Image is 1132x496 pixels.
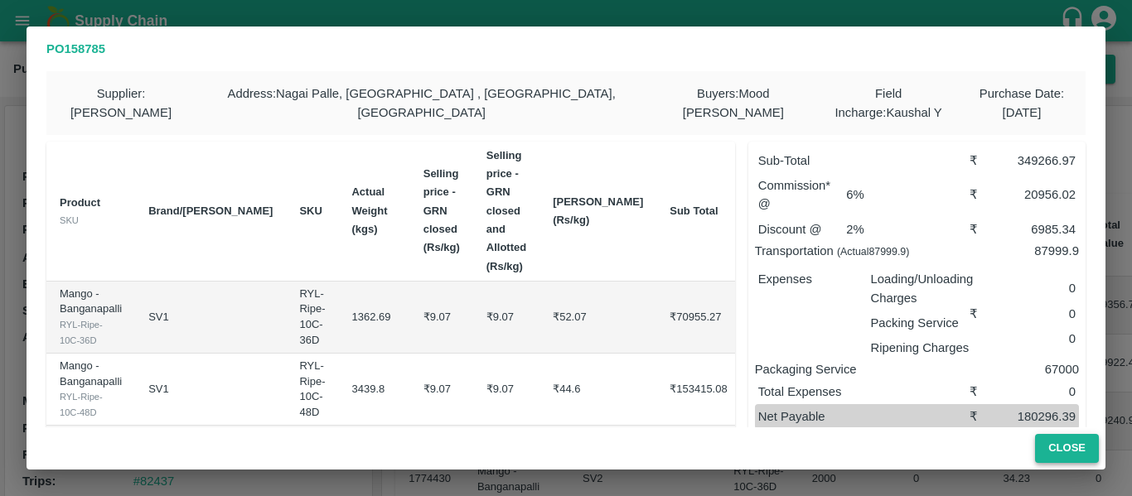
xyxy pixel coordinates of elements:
[135,354,286,426] td: SV1
[870,339,970,357] p: Ripening Charges
[46,42,105,55] b: PO 158785
[819,71,958,135] div: Field Incharge : Kaushal Y
[410,282,473,354] td: ₹9.07
[1035,434,1099,463] button: Close
[758,270,858,288] p: Expenses
[473,354,539,426] td: ₹9.07
[60,196,100,209] b: Product
[286,354,338,426] td: RYL-Ripe-10C-48D
[870,270,970,307] p: Loading/Unloading Charges
[758,383,970,401] p: Total Expenses
[996,152,1076,170] div: 349266.97
[656,282,740,354] td: ₹70955.27
[473,282,539,354] td: ₹9.07
[989,272,1076,297] div: 0
[758,407,970,426] p: Net Payable
[846,220,917,238] p: 2 %
[989,298,1076,323] div: 0
[423,167,460,253] b: Selling price - GRN closed (Rs/kg)
[539,282,656,354] td: ₹52.07
[286,282,338,354] td: RYL-Ripe-10C-36D
[60,389,122,420] div: RYL-Ripe-10C-48D
[410,354,473,426] td: ₹9.07
[299,205,322,217] b: SKU
[970,407,996,426] div: ₹
[758,176,846,214] p: Commission* @
[670,205,718,217] b: Sub Total
[148,205,273,217] b: Brand/[PERSON_NAME]
[970,152,996,170] div: ₹
[539,354,656,426] td: ₹44.6
[970,220,996,238] div: ₹
[846,185,934,204] p: 6 %
[196,71,647,135] div: Address : Nagai Palle, [GEOGRAPHIC_DATA] , [GEOGRAPHIC_DATA], [GEOGRAPHIC_DATA]
[996,383,1076,401] div: 0
[135,282,286,354] td: SV1
[553,195,643,226] b: [PERSON_NAME] (Rs/kg)
[60,213,122,228] div: SKU
[46,71,196,135] div: Supplier : [PERSON_NAME]
[870,314,970,332] p: Packing Service
[989,323,1076,348] div: 0
[338,282,409,354] td: 1362.69
[996,220,1076,238] div: 6985.34
[755,242,971,260] p: Transportation
[971,242,1079,260] p: 87999.9
[996,407,1076,426] div: 180296.39
[647,71,819,135] div: Buyers : Mood [PERSON_NAME]
[758,220,846,238] p: Discount @
[971,360,1079,378] p: 67000
[970,383,996,401] div: ₹
[351,185,387,235] b: Actual Weight (kgs)
[656,354,740,426] td: ₹153415.08
[758,152,970,170] p: Sub-Total
[958,71,1086,135] div: Purchase Date : [DATE]
[970,185,996,204] div: ₹
[837,246,909,258] small: (Actual 87999.9 )
[46,282,135,354] td: Mango - Banganapalli
[338,354,409,426] td: 3439.8
[486,149,526,272] b: Selling price - GRN closed and Allotted (Rs/kg)
[970,305,996,323] div: ₹
[60,317,122,348] div: RYL-Ripe-10C-36D
[46,354,135,426] td: Mango - Banganapalli
[996,185,1076,204] div: 20956.02
[755,360,971,378] p: Packaging Service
